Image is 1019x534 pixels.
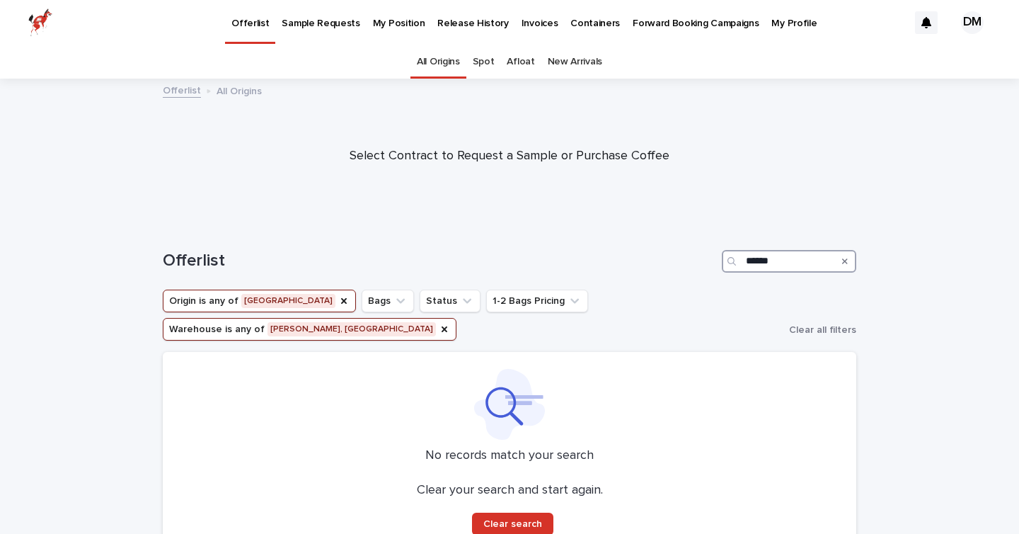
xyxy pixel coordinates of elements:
span: Clear all filters [789,325,856,335]
div: DM [961,11,984,34]
a: Spot [473,45,495,79]
img: zttTXibQQrCfv9chImQE [28,8,52,37]
p: No records match your search [180,448,839,464]
p: Clear your search and start again. [417,483,603,499]
button: Warehouse [163,318,456,341]
button: Origin [163,290,356,312]
button: Status [420,290,480,312]
button: 1-2 Bags Pricing [486,290,588,312]
input: Search [722,250,856,273]
a: Offerlist [163,81,201,98]
h1: Offerlist [163,251,716,271]
button: Clear all filters [783,319,856,341]
a: All Origins [417,45,460,79]
a: New Arrivals [548,45,602,79]
p: Select Contract to Request a Sample or Purchase Coffee [226,149,793,164]
button: Bags [362,290,414,312]
span: Clear search [483,519,542,529]
p: All Origins [217,82,262,98]
a: Afloat [507,45,534,79]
